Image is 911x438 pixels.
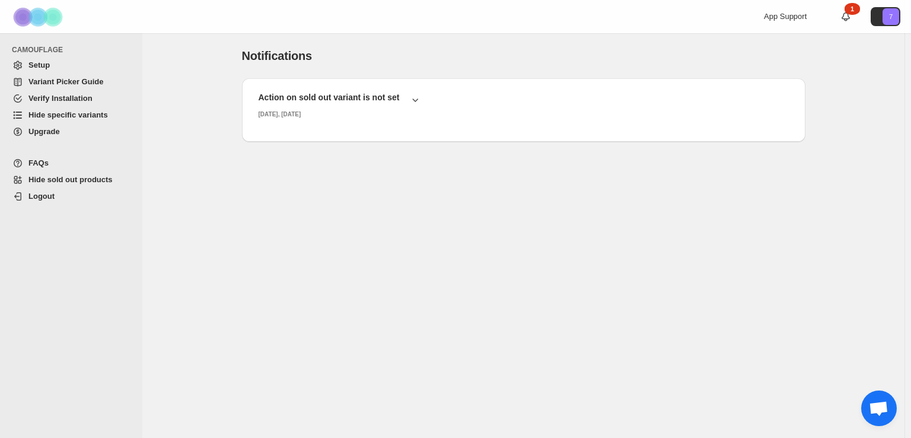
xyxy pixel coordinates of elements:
span: CAMOUFLAGE [12,45,136,55]
div: 1 [845,3,860,15]
a: Setup [7,57,135,74]
span: Notifications [242,49,313,62]
a: Chat abierto [861,391,897,426]
span: Setup [28,61,50,69]
span: Verify Installation [28,94,93,103]
a: 1 [840,11,852,23]
span: Upgrade [28,127,60,136]
text: 7 [889,13,893,20]
span: FAQs [28,158,49,167]
span: App Support [764,12,807,21]
small: [DATE], [DATE] [259,111,301,118]
span: Hide specific variants [28,110,108,119]
span: Variant Picker Guide [28,77,103,86]
a: Logout [7,188,135,205]
img: Camouflage [9,1,69,33]
a: FAQs [7,155,135,172]
a: Hide sold out products [7,172,135,188]
button: Action on sold out variant is not set[DATE], [DATE] [251,88,796,123]
a: Verify Installation [7,90,135,107]
a: Variant Picker Guide [7,74,135,90]
a: Upgrade [7,123,135,140]
button: Avatar with initials 7 [871,7,900,26]
span: Avatar with initials 7 [883,8,899,25]
a: Hide specific variants [7,107,135,123]
span: Logout [28,192,55,201]
h2: Action on sold out variant is not set [259,91,400,103]
span: Hide sold out products [28,175,113,184]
